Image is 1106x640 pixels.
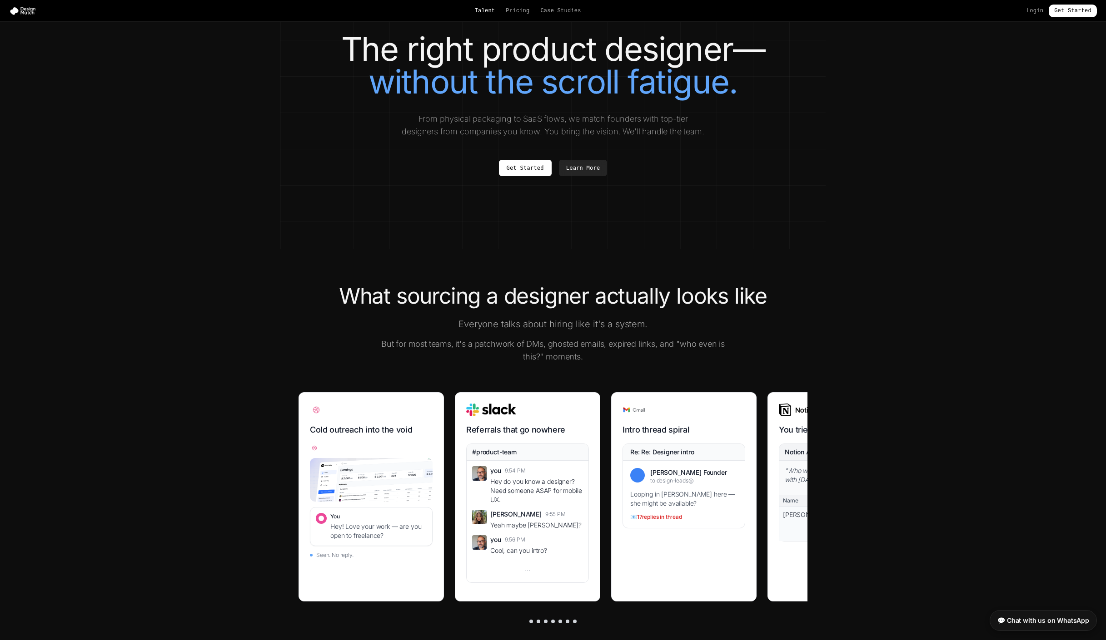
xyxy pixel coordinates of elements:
[472,466,487,481] img: You
[299,392,444,601] div: Yep. This is a real process someone used to hire.
[310,551,433,559] div: Seen. No reply.
[630,490,737,508] div: Looping in [PERSON_NAME] here — she might be available?
[650,477,737,484] div: to design-leads@
[623,423,745,436] h3: Intro thread spiral
[299,33,807,98] h1: The right product designer—
[506,7,529,15] a: Pricing
[310,458,433,502] img: xMarkets dashboard
[779,404,816,416] img: Notion
[466,423,589,436] h3: Referrals that go nowhere
[499,160,552,176] a: Get Started
[472,561,583,577] div: ...
[779,495,809,506] div: Name
[400,113,706,138] p: From physical packaging to SaaS flows, we match founders with top-tier designers from companies y...
[455,392,600,601] div: Yep. This is a real process someone used to hire.
[330,513,427,520] div: You
[990,610,1097,631] a: 💬 Chat with us on WhatsApp
[490,546,583,555] div: Cool, can you intro?
[779,423,902,436] h3: You tried to get organized
[472,448,517,457] span: #product-team
[785,466,896,484] div: " Who was that designer we worked with [DATE]? "
[611,392,757,601] div: Yep. This is a real process someone used to hire.
[379,318,727,330] p: Everyone talks about hiring like it's a system.
[310,443,319,453] img: Dribbble
[630,513,737,521] div: 📧 17 replies in thread
[369,62,737,101] span: without the scroll fatigue.
[9,6,40,15] img: Design Match
[475,7,495,15] a: Talent
[785,448,812,457] div: Notion AI
[490,521,583,530] div: Yeah maybe [PERSON_NAME]?
[490,535,501,544] span: you
[545,511,566,518] span: 9:55 PM
[630,448,694,457] div: Re: Re: Designer intro
[299,285,807,307] h2: What sourcing a designer actually looks like
[310,423,433,436] h3: Cold outreach into the void
[310,404,323,416] img: Dribbble
[1026,7,1043,15] a: Login
[767,392,913,601] div: Yep. This is a real process someone used to hire.
[466,404,516,416] img: Slack
[623,404,645,416] img: Gmail
[330,522,427,540] div: Hey! Love your work — are you open to freelance?
[540,7,581,15] a: Case Studies
[505,536,525,543] span: 9:56 PM
[490,466,501,475] span: you
[472,510,487,524] img: Sarah
[650,468,737,477] div: [PERSON_NAME] Founder
[472,535,487,550] img: You
[490,477,583,504] div: Hey do you know a designer? Need someone ASAP for mobile UX.
[505,467,526,474] span: 9:54 PM
[379,338,727,363] p: But for most teams, it's a patchwork of DMs, ghosted emails, expired links, and "who even is this...
[559,160,608,176] a: Learn More
[1049,5,1097,17] a: Get Started
[779,507,809,541] div: [PERSON_NAME]
[490,510,542,519] span: [PERSON_NAME]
